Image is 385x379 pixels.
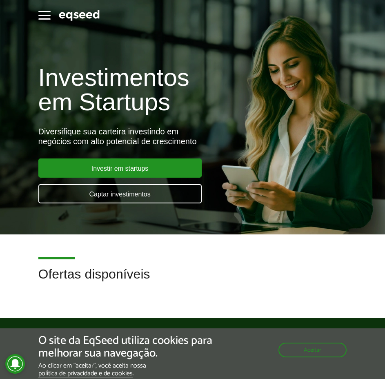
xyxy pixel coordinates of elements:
[38,127,347,146] div: Diversifique sua carteira investindo em negócios com alto potencial de crescimento
[38,362,223,377] p: Ao clicar em "aceitar", você aceita nossa .
[59,9,100,22] img: EqSeed
[38,184,202,203] a: Captar investimentos
[38,267,347,294] h2: Ofertas disponíveis
[38,65,347,114] h1: Investimentos em Startups
[278,343,347,357] button: Aceitar
[38,370,133,377] a: política de privacidade e de cookies
[38,334,223,360] h5: O site da EqSeed utiliza cookies para melhorar sua navegação.
[38,158,202,178] a: Investir em startups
